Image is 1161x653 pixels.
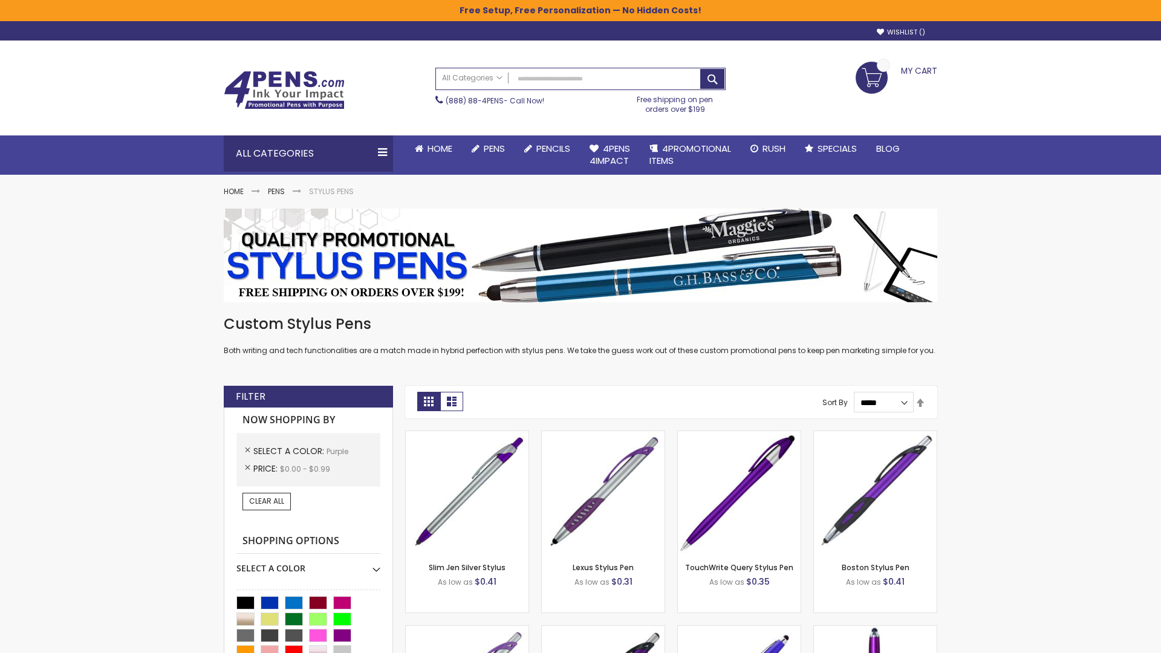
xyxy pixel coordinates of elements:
[814,430,937,441] a: Boston Stylus Pen-Purple
[224,135,393,172] div: All Categories
[846,577,881,587] span: As low as
[475,576,496,588] span: $0.41
[822,397,848,408] label: Sort By
[236,528,380,554] strong: Shopping Options
[883,576,905,588] span: $0.41
[429,562,506,573] a: Slim Jen Silver Stylus
[678,430,801,441] a: TouchWrite Query Stylus Pen-Purple
[842,562,909,573] a: Boston Stylus Pen
[428,142,452,155] span: Home
[280,464,330,474] span: $0.00 - $0.99
[876,142,900,155] span: Blog
[309,186,354,197] strong: Stylus Pens
[678,625,801,635] a: Sierra Stylus Twist Pen-Purple
[795,135,867,162] a: Specials
[436,68,509,88] a: All Categories
[236,554,380,574] div: Select A Color
[484,142,505,155] span: Pens
[611,576,633,588] span: $0.31
[417,392,440,411] strong: Grid
[242,493,291,510] a: Clear All
[590,142,630,167] span: 4Pens 4impact
[446,96,504,106] a: (888) 88-4PENS
[442,73,502,83] span: All Categories
[763,142,785,155] span: Rush
[224,71,345,109] img: 4Pens Custom Pens and Promotional Products
[224,314,937,334] h1: Custom Stylus Pens
[406,430,528,441] a: Slim Jen Silver Stylus-Purple
[709,577,744,587] span: As low as
[542,431,665,554] img: Lexus Stylus Pen-Purple
[446,96,544,106] span: - Call Now!
[741,135,795,162] a: Rush
[224,186,244,197] a: Home
[818,142,857,155] span: Specials
[249,496,284,506] span: Clear All
[640,135,741,175] a: 4PROMOTIONALITEMS
[236,408,380,433] strong: Now Shopping by
[867,135,909,162] a: Blog
[580,135,640,175] a: 4Pens4impact
[327,446,348,456] span: Purple
[462,135,515,162] a: Pens
[542,625,665,635] a: Lexus Metallic Stylus Pen-Purple
[536,142,570,155] span: Pencils
[406,431,528,554] img: Slim Jen Silver Stylus-Purple
[573,562,634,573] a: Lexus Stylus Pen
[515,135,580,162] a: Pencils
[649,142,731,167] span: 4PROMOTIONAL ITEMS
[224,314,937,356] div: Both writing and tech functionalities are a match made in hybrid perfection with stylus pens. We ...
[678,431,801,554] img: TouchWrite Query Stylus Pen-Purple
[542,430,665,441] a: Lexus Stylus Pen-Purple
[438,577,473,587] span: As low as
[405,135,462,162] a: Home
[236,390,265,403] strong: Filter
[814,431,937,554] img: Boston Stylus Pen-Purple
[625,90,726,114] div: Free shipping on pen orders over $199
[574,577,610,587] span: As low as
[406,625,528,635] a: Boston Silver Stylus Pen-Purple
[253,445,327,457] span: Select A Color
[877,28,925,37] a: Wishlist
[814,625,937,635] a: TouchWrite Command Stylus Pen-Purple
[224,209,937,302] img: Stylus Pens
[268,186,285,197] a: Pens
[685,562,793,573] a: TouchWrite Query Stylus Pen
[746,576,770,588] span: $0.35
[253,463,280,475] span: Price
